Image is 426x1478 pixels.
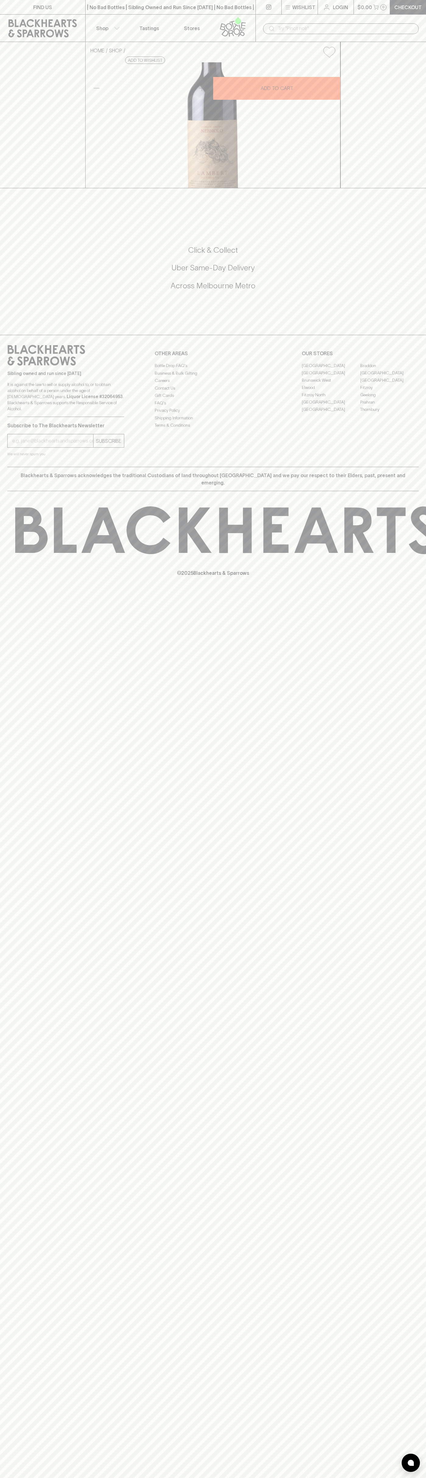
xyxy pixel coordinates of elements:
[96,25,108,32] p: Shop
[12,472,414,486] p: Blackhearts & Sparrows acknowledges the traditional Custodians of land throughout [GEOGRAPHIC_DAT...
[155,384,272,392] a: Contact Us
[360,369,419,376] a: [GEOGRAPHIC_DATA]
[302,350,419,357] p: OUR STORES
[360,406,419,413] a: Thornbury
[155,377,272,384] a: Careers
[7,263,419,273] h5: Uber Same-Day Delivery
[90,48,104,53] a: HOME
[261,85,293,92] p: ADD TO CART
[184,25,200,32] p: Stores
[128,15,171,42] a: Tastings
[302,376,360,384] a: Brunswick West
[333,4,348,11] p: Login
[360,398,419,406] a: Prahran
[155,370,272,377] a: Business & Bulk Gifting
[12,436,93,446] input: e.g. jane@blackheartsandsparrows.com.au
[278,24,414,33] input: Try "Pinot noir"
[360,376,419,384] a: [GEOGRAPHIC_DATA]
[86,62,340,188] img: 41648.png
[155,399,272,407] a: FAQ's
[155,392,272,399] a: Gift Cards
[360,391,419,398] a: Geelong
[321,44,338,60] button: Add to wishlist
[7,245,419,255] h5: Click & Collect
[33,4,52,11] p: FIND US
[302,369,360,376] a: [GEOGRAPHIC_DATA]
[360,384,419,391] a: Fitzroy
[394,4,422,11] p: Checkout
[213,77,340,100] button: ADD TO CART
[292,4,315,11] p: Wishlist
[7,221,419,323] div: Call to action block
[139,25,159,32] p: Tastings
[155,350,272,357] p: OTHER AREAS
[360,362,419,369] a: Braddon
[302,406,360,413] a: [GEOGRAPHIC_DATA]
[171,15,213,42] a: Stores
[7,381,124,412] p: It is against the law to sell or supply alcohol to, or to obtain alcohol on behalf of a person un...
[7,370,124,376] p: Sibling owned and run since [DATE]
[7,281,419,291] h5: Across Melbourne Metro
[7,451,124,457] p: We will never spam you
[7,422,124,429] p: Subscribe to The Blackhearts Newsletter
[155,362,272,370] a: Bottle Drop FAQ's
[67,394,123,399] strong: Liquor License #32064953
[408,1460,414,1466] img: bubble-icon
[382,5,385,9] p: 0
[125,57,165,64] button: Add to wishlist
[109,48,122,53] a: SHOP
[155,407,272,414] a: Privacy Policy
[357,4,372,11] p: $0.00
[96,437,121,445] p: SUBSCRIBE
[155,422,272,429] a: Terms & Conditions
[86,15,128,42] button: Shop
[302,384,360,391] a: Elwood
[93,434,124,447] button: SUBSCRIBE
[155,414,272,422] a: Shipping Information
[302,398,360,406] a: [GEOGRAPHIC_DATA]
[302,362,360,369] a: [GEOGRAPHIC_DATA]
[302,391,360,398] a: Fitzroy North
